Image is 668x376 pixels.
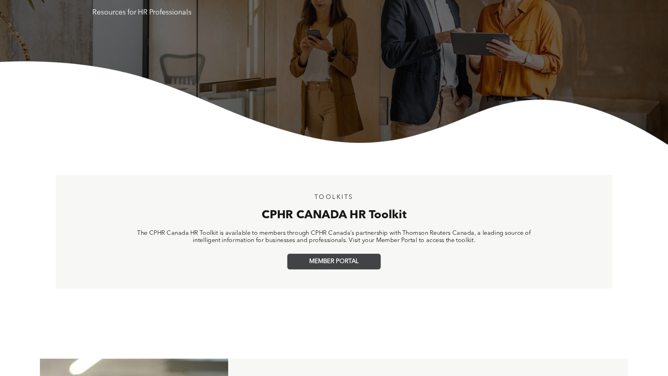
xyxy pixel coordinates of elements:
a: MEMBER PORTAL [287,254,381,269]
span: MEMBER PORTAL [309,258,359,265]
span: Resources for HR Professionals [92,9,191,16]
span: The CPHR Canada HR Toolkit is available to members through CPHR Canada’s partnership with Thomson... [137,230,531,244]
span: TOOLKITS [314,194,354,201]
span: CPHR CANADA HR Toolkit [262,210,407,221]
